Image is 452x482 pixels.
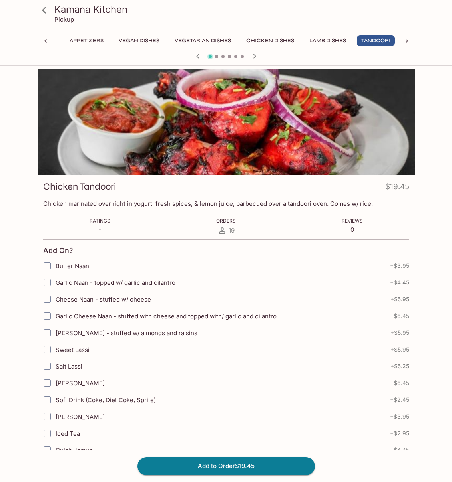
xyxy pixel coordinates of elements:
[56,346,90,354] span: Sweet Lassi
[390,447,409,453] span: + $4.45
[390,380,409,386] span: + $6.45
[54,3,412,16] h3: Kamana Kitchen
[390,363,409,369] span: + $5.25
[342,218,363,224] span: Reviews
[390,263,409,269] span: + $3.95
[170,35,235,46] button: Vegetarian Dishes
[90,226,110,233] p: -
[229,227,235,234] span: 19
[390,330,409,336] span: + $5.95
[54,16,74,23] p: Pickup
[357,35,395,46] button: Tandoori
[390,397,409,403] span: + $2.45
[390,413,409,420] span: + $3.95
[56,396,156,404] span: Soft Drink (Coke, Diet Coke, Sprite)
[43,246,73,255] h4: Add On?
[56,262,89,270] span: Butter Naan
[305,35,350,46] button: Lamb Dishes
[242,35,299,46] button: Chicken Dishes
[56,379,105,387] span: [PERSON_NAME]
[43,200,409,207] p: Chicken marinated overnight in yogurt, fresh spices, & lemon juice, barbecued over a tandoori ove...
[390,346,409,353] span: + $5.95
[216,218,236,224] span: Orders
[56,430,80,437] span: Iced Tea
[56,446,93,454] span: Gulab Jamun
[390,279,409,286] span: + $4.45
[137,457,315,475] button: Add to Order$19.45
[56,279,175,286] span: Garlic Naan - topped w/ garlic and cilantro
[390,296,409,302] span: + $5.95
[114,35,164,46] button: Vegan Dishes
[385,180,409,196] h4: $19.45
[43,180,116,193] h3: Chicken Tandoori
[65,35,108,46] button: Appetizers
[342,226,363,233] p: 0
[56,413,105,421] span: [PERSON_NAME]
[38,69,415,175] div: Chicken Tandoori
[56,312,277,320] span: Garlic Cheese Naan - stuffed with cheese and topped with/ garlic and cilantro
[390,430,409,437] span: + $2.95
[390,313,409,319] span: + $6.45
[56,296,151,303] span: Cheese Naan - stuffed w/ cheese
[90,218,110,224] span: Ratings
[56,363,82,370] span: Salt Lassi
[56,329,197,337] span: [PERSON_NAME] - stuffed w/ almonds and raisins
